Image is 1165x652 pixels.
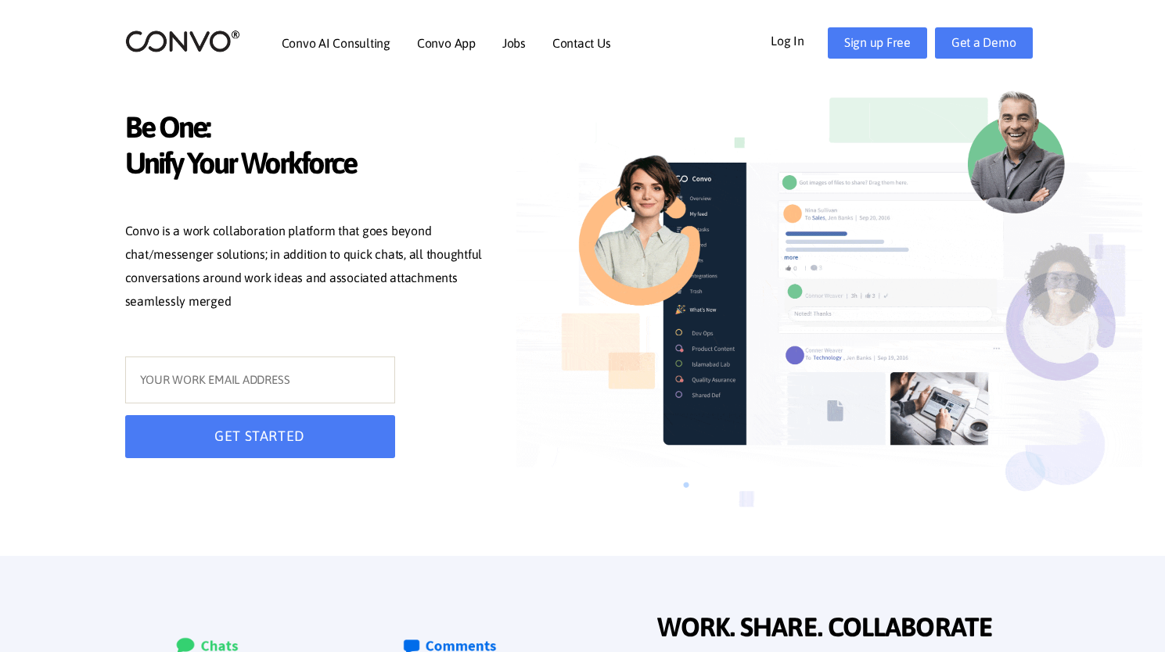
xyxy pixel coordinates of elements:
[125,145,493,185] span: Unify Your Workforce
[282,37,390,49] a: Convo AI Consulting
[125,29,240,53] img: logo_2.png
[828,27,927,59] a: Sign up Free
[502,37,526,49] a: Jobs
[552,37,611,49] a: Contact Us
[657,611,1017,647] span: WORK. SHARE. COLLABORATE
[125,415,395,458] button: GET STARTED
[417,37,476,49] a: Convo App
[125,356,395,403] input: YOUR WORK EMAIL ADDRESS
[516,70,1142,556] img: image_not_found
[935,27,1033,59] a: Get a Demo
[771,27,828,52] a: Log In
[125,109,493,149] span: Be One:
[125,220,493,317] p: Convo is a work collaboration platform that goes beyond chat/messenger solutions; in addition to ...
